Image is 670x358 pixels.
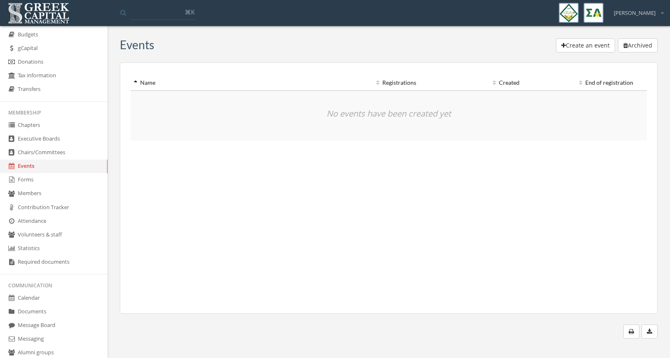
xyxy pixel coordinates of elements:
[608,3,664,17] div: [PERSON_NAME]
[185,8,195,16] span: ⌘K
[120,38,154,51] h3: Event s
[306,75,420,91] th: Registrations
[618,38,658,53] button: Archived
[131,75,306,91] th: Name
[420,75,523,91] th: Created
[614,9,656,17] span: [PERSON_NAME]
[134,94,644,133] p: No events have been created yet
[556,38,615,53] button: Create an event
[523,75,637,91] th: End of registration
